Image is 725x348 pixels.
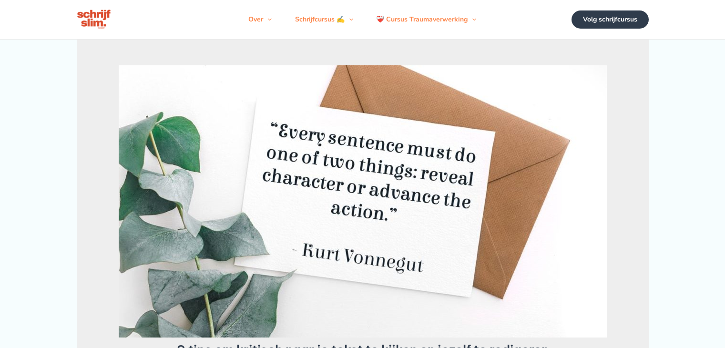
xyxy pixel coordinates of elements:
[365,5,488,34] a: ❤️‍🩹 Cursus TraumaverwerkingMenu schakelen
[263,5,272,34] span: Menu schakelen
[77,9,112,31] img: schrijfcursus schrijfslim academy
[237,5,488,34] nav: Navigatie op de site: Menu
[468,5,476,34] span: Menu schakelen
[237,5,283,34] a: OverMenu schakelen
[345,5,353,34] span: Menu schakelen
[119,65,607,338] img: Herschrijven schrappen kritisch kijken naar je tekst boek schrijven karakter plot
[284,5,365,34] a: Schrijfcursus ✍️Menu schakelen
[572,10,649,29] a: Volg schrijfcursus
